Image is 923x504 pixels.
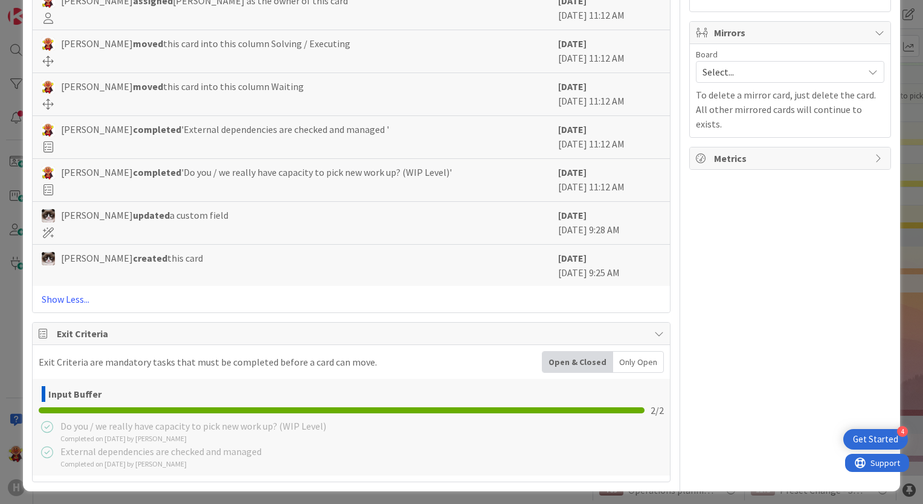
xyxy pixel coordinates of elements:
div: Exit Criteria are mandatory tasks that must be completed before a card can move. [39,355,377,369]
b: completed [133,166,181,178]
div: Open & Closed [542,352,613,372]
span: [PERSON_NAME] a custom field [61,208,228,222]
img: LC [42,80,55,94]
span: Mirrors [714,25,869,40]
div: 4 [897,426,908,437]
span: Board [696,50,718,59]
b: moved [133,37,163,50]
div: [DATE] 9:28 AM [558,208,661,238]
img: LC [42,123,55,137]
b: moved [133,80,163,92]
div: Get Started [853,433,898,445]
span: Support [25,2,55,16]
img: LC [42,37,55,51]
b: [DATE] [558,37,587,50]
div: [DATE] 11:12 AM [558,36,661,66]
b: [DATE] [558,209,587,221]
img: LC [42,166,55,179]
div: Completed on [DATE] by [PERSON_NAME] [60,433,326,444]
b: completed [133,123,181,135]
div: Completed on [DATE] by [PERSON_NAME] [60,459,262,470]
span: Metrics [714,151,869,166]
span: 2 / 2 [651,403,664,418]
b: [DATE] [558,80,587,92]
div: External dependencies are checked and managed [60,444,262,459]
span: Select... [703,63,857,80]
span: [PERSON_NAME] 'Do you / we really have capacity to pick new work up? (WIP Level)' [61,165,452,179]
b: [DATE] [558,166,587,178]
span: [PERSON_NAME] 'External dependencies are checked and managed ' [61,122,389,137]
span: [PERSON_NAME] this card [61,251,203,265]
img: Kv [42,209,55,222]
b: updated [133,209,170,221]
div: [DATE] 11:12 AM [558,165,661,195]
div: [DATE] 11:12 AM [558,79,661,109]
b: [DATE] [558,252,587,264]
div: [DATE] 11:12 AM [558,122,661,152]
span: [PERSON_NAME] this card into this column Waiting [61,79,304,94]
b: Input Buffer [48,389,101,399]
p: To delete a mirror card, just delete the card. All other mirrored cards will continue to exists. [696,88,884,131]
div: Only Open [613,352,663,372]
span: [PERSON_NAME] this card into this column Solving / Executing [61,36,350,51]
img: Kv [42,252,55,265]
b: created [133,252,167,264]
b: [DATE] [558,123,587,135]
div: [DATE] 9:25 AM [558,251,661,280]
span: Exit Criteria [57,326,648,341]
div: Open Get Started checklist, remaining modules: 4 [843,429,908,450]
a: Show Less... [42,292,661,306]
div: Do you / we really have capacity to pick new work up? (WIP Level) [60,419,326,433]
